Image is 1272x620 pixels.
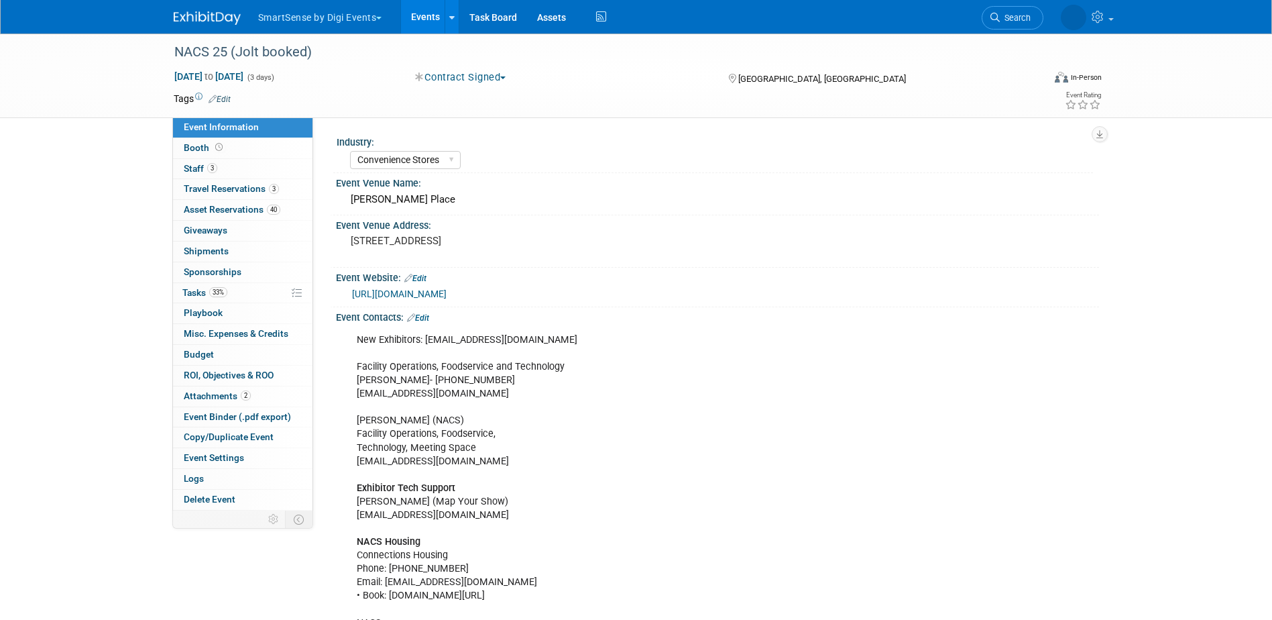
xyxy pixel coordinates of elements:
div: Event Format [964,70,1102,90]
a: Edit [407,313,429,323]
a: [URL][DOMAIN_NAME] [352,289,447,299]
a: Tasks33% [173,283,312,303]
span: 3 [207,163,217,173]
span: [GEOGRAPHIC_DATA], [GEOGRAPHIC_DATA] [738,74,906,84]
div: Event Website: [336,268,1099,285]
div: Event Venue Name: [336,173,1099,190]
a: Travel Reservations3 [173,179,312,199]
div: [PERSON_NAME] Place [346,189,1089,210]
span: Budget [184,349,214,360]
span: Misc. Expenses & Credits [184,328,288,339]
a: Playbook [173,303,312,323]
span: 2 [241,391,251,401]
span: Shipments [184,246,229,256]
a: Attachments2 [173,386,312,407]
span: (3 days) [246,73,274,82]
pre: [STREET_ADDRESS] [351,235,639,247]
td: Toggle Event Tabs [285,511,312,528]
span: Event Binder (.pdf export) [184,411,291,422]
span: to [203,71,215,82]
a: Event Settings [173,448,312,468]
a: Event Binder (.pdf export) [173,407,312,427]
td: Tags [174,92,231,105]
div: Event Venue Address: [336,215,1099,232]
span: Travel Reservations [184,183,279,194]
a: ROI, Objectives & ROO [173,366,312,386]
a: Budget [173,345,312,365]
a: Sponsorships [173,262,312,282]
span: Tasks [182,287,227,298]
img: Abby Allison [1061,5,1086,30]
span: Attachments [184,391,251,401]
span: Booth not reserved yet [213,142,225,152]
div: Event Contacts: [336,307,1099,325]
span: Playbook [184,307,223,318]
a: Booth [173,138,312,158]
a: Edit [404,274,426,283]
span: Booth [184,142,225,153]
a: Event Information [173,117,312,138]
div: In-Person [1070,72,1102,83]
img: ExhibitDay [174,11,241,25]
a: Copy/Duplicate Event [173,427,312,448]
span: 3 [269,184,279,194]
a: Edit [209,95,231,104]
a: Logs [173,469,312,489]
b: NACS Housing [357,536,420,548]
span: Sponsorships [184,266,241,277]
span: Copy/Duplicate Event [184,431,274,442]
div: Event Rating [1065,92,1101,99]
span: Event Settings [184,452,244,463]
a: Misc. Expenses & Credits [173,324,312,344]
span: Asset Reservations [184,204,280,215]
span: Delete Event [184,494,235,505]
a: Delete Event [173,490,312,510]
img: Format-Inperson.png [1055,72,1068,83]
span: 33% [209,287,227,297]
span: Giveaways [184,225,227,236]
a: Asset Reservations40 [173,200,312,220]
div: Industry: [337,132,1093,149]
span: Search [1000,13,1031,23]
td: Personalize Event Tab Strip [262,511,286,528]
b: Exhibitor Tech Support [357,482,455,494]
span: Event Information [184,121,259,132]
a: Search [982,6,1043,30]
span: ROI, Objectives & ROO [184,370,274,380]
span: Staff [184,163,217,174]
span: Logs [184,473,204,484]
a: Shipments [173,242,312,262]
span: [DATE] [DATE] [174,70,244,83]
div: NACS 25 (Jolt booked) [170,40,1023,64]
button: Contract Signed [410,70,511,85]
a: Giveaways [173,221,312,241]
a: Staff3 [173,159,312,179]
span: 40 [267,205,280,215]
